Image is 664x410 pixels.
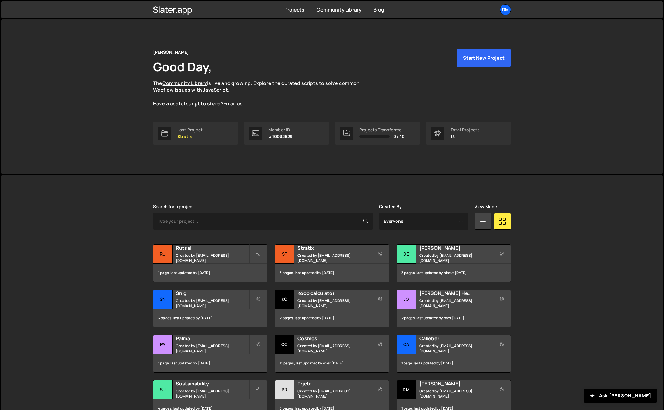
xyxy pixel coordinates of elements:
[153,213,373,230] input: Type your project...
[374,6,384,13] a: Blog
[419,335,492,342] h2: Calieber
[397,290,511,327] a: Jo [PERSON_NAME] Health Created by [EMAIL_ADDRESS][DOMAIN_NAME] 2 pages, last updated by over [DATE]
[275,354,389,372] div: 11 pages, last updated by over [DATE]
[275,245,294,264] div: St
[153,245,173,264] div: Ru
[176,388,249,399] small: Created by [EMAIL_ADDRESS][DOMAIN_NAME]
[359,127,404,132] div: Projects Transferred
[397,354,511,372] div: 1 page, last updated by [DATE]
[153,335,173,354] div: Pa
[397,244,511,282] a: De [PERSON_NAME] Created by [EMAIL_ADDRESS][DOMAIN_NAME] 3 pages, last updated by about [DATE]
[451,127,480,132] div: Total Projects
[153,264,267,282] div: 1 page, last updated by [DATE]
[379,204,402,209] label: Created By
[153,204,194,209] label: Search for a project
[162,80,207,86] a: Community Library
[397,290,416,309] div: Jo
[457,49,511,67] button: Start New Project
[397,335,511,373] a: Ca Calieber Created by [EMAIL_ADDRESS][DOMAIN_NAME] 1 page, last updated by [DATE]
[397,335,416,354] div: Ca
[500,4,511,15] a: Dm
[153,122,238,145] a: Last Project Stratix
[176,290,249,296] h2: Snig
[475,204,497,209] label: View Mode
[397,309,511,327] div: 2 pages, last updated by over [DATE]
[297,298,371,308] small: Created by [EMAIL_ADDRESS][DOMAIN_NAME]
[153,335,267,373] a: Pa Palma Created by [EMAIL_ADDRESS][DOMAIN_NAME] 1 page, last updated by [DATE]
[268,127,293,132] div: Member ID
[275,335,389,373] a: Co Cosmos Created by [EMAIL_ADDRESS][DOMAIN_NAME] 11 pages, last updated by over [DATE]
[297,253,371,263] small: Created by [EMAIL_ADDRESS][DOMAIN_NAME]
[153,49,189,56] div: [PERSON_NAME]
[275,290,294,309] div: Ko
[153,354,267,372] div: 1 page, last updated by [DATE]
[584,389,657,403] button: Ask [PERSON_NAME]
[317,6,361,13] a: Community Library
[419,298,492,308] small: Created by [EMAIL_ADDRESS][DOMAIN_NAME]
[451,134,480,139] p: 14
[176,245,249,251] h2: Rutsal
[297,343,371,354] small: Created by [EMAIL_ADDRESS][DOMAIN_NAME]
[153,290,173,309] div: Sn
[153,244,267,282] a: Ru Rutsal Created by [EMAIL_ADDRESS][DOMAIN_NAME] 1 page, last updated by [DATE]
[419,380,492,387] h2: [PERSON_NAME]
[275,264,389,282] div: 3 pages, last updated by [DATE]
[297,335,371,342] h2: Cosmos
[275,335,294,354] div: Co
[419,245,492,251] h2: [PERSON_NAME]
[176,343,249,354] small: Created by [EMAIL_ADDRESS][DOMAIN_NAME]
[297,290,371,296] h2: Koop calculator
[176,298,249,308] small: Created by [EMAIL_ADDRESS][DOMAIN_NAME]
[397,264,511,282] div: 3 pages, last updated by about [DATE]
[284,6,304,13] a: Projects
[397,380,416,399] div: Dm
[419,290,492,296] h2: [PERSON_NAME] Health
[268,134,293,139] p: #10032629
[177,134,203,139] p: Stratix
[297,380,371,387] h2: Prjctr
[176,253,249,263] small: Created by [EMAIL_ADDRESS][DOMAIN_NAME]
[393,134,404,139] span: 0 / 10
[176,380,249,387] h2: Sustainability
[297,388,371,399] small: Created by [EMAIL_ADDRESS][DOMAIN_NAME]
[397,245,416,264] div: De
[153,309,267,327] div: 3 pages, last updated by [DATE]
[153,80,371,107] p: The is live and growing. Explore the curated scripts to solve common Webflow issues with JavaScri...
[153,380,173,399] div: Su
[297,245,371,251] h2: Stratix
[419,343,492,354] small: Created by [EMAIL_ADDRESS][DOMAIN_NAME]
[275,290,389,327] a: Ko Koop calculator Created by [EMAIL_ADDRESS][DOMAIN_NAME] 2 pages, last updated by [DATE]
[275,309,389,327] div: 2 pages, last updated by [DATE]
[153,58,212,75] h1: Good Day,
[176,335,249,342] h2: Palma
[419,388,492,399] small: Created by [EMAIL_ADDRESS][DOMAIN_NAME]
[223,100,243,107] a: Email us
[275,244,389,282] a: St Stratix Created by [EMAIL_ADDRESS][DOMAIN_NAME] 3 pages, last updated by [DATE]
[275,380,294,399] div: Pr
[177,127,203,132] div: Last Project
[419,253,492,263] small: Created by [EMAIL_ADDRESS][DOMAIN_NAME]
[153,290,267,327] a: Sn Snig Created by [EMAIL_ADDRESS][DOMAIN_NAME] 3 pages, last updated by [DATE]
